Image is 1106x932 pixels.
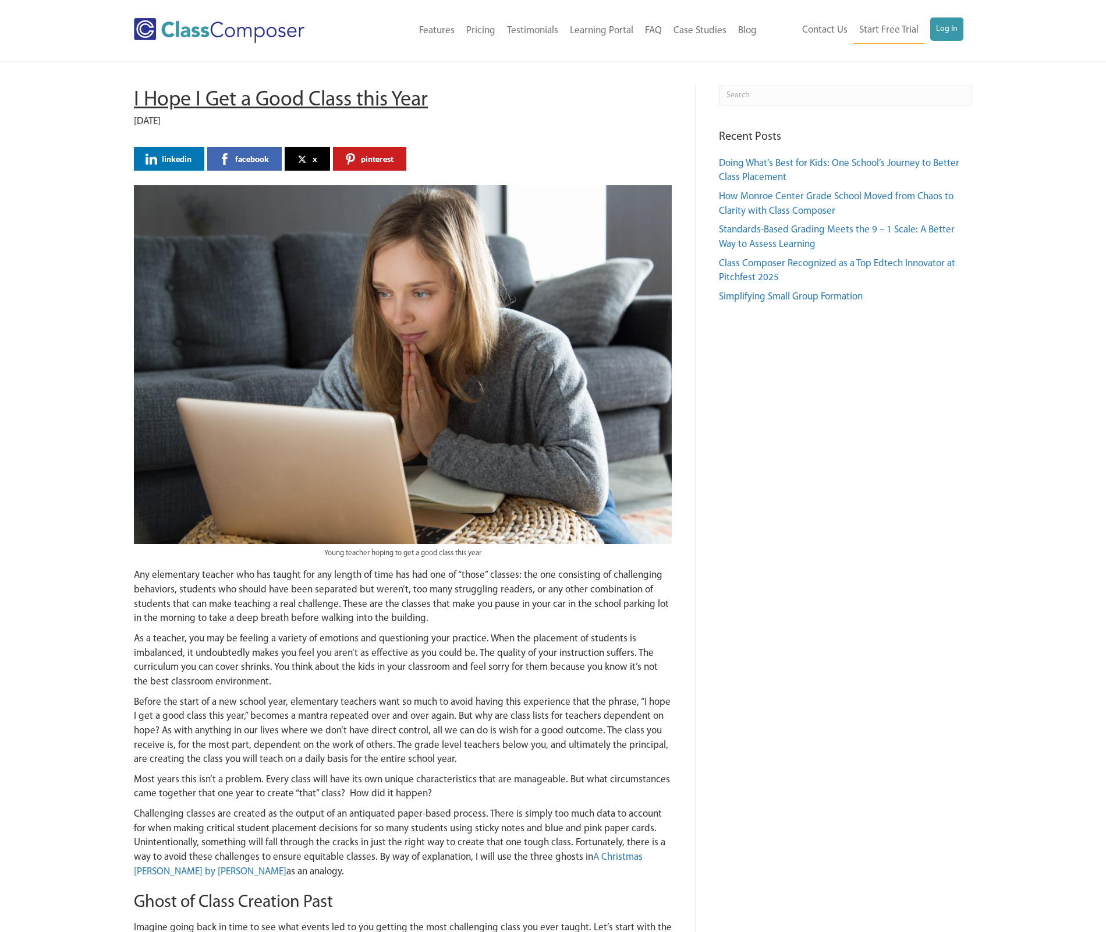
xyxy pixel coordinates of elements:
[134,86,672,115] h1: I Hope I Get a Good Class this Year
[134,116,161,126] span: [DATE]
[413,18,460,44] a: Features
[930,17,963,41] a: Log In
[134,548,672,559] figcaption: Young teacher hoping to get a good class this year
[134,147,204,171] a: linkedin
[134,185,672,544] img: positive girl having video call and asking for help
[719,129,972,145] h4: Recent Posts
[719,86,972,105] input: Search
[719,292,863,302] a: Simplifying Small Group Formation
[352,18,763,44] nav: Header Menu
[763,17,963,44] nav: Header Menu
[719,158,959,183] a: Doing What’s Best for Kids: One School’s Journey to Better Class Placement
[719,192,953,216] a: How Monroe Center Grade School Moved from Chaos to Clarity with Class Composer
[333,147,406,171] a: pinterest
[134,891,672,915] h2: Ghost of Class Creation Past
[732,18,763,44] a: Blog
[719,225,955,249] a: Standards-Based Grading Meets the 9 – 1 Scale: A Better Way to Assess Learning
[134,807,672,879] p: Challenging classes are created as the output of an antiquated paper-based process. There is simp...
[134,696,672,767] p: Before the start of a new school year, elementary teachers want so much to avoid having this expe...
[501,18,564,44] a: Testimonials
[564,18,639,44] a: Learning Portal
[719,259,955,283] a: Class Composer Recognized as a Top Edtech Innovator at Pitchfest 2025
[639,18,668,44] a: FAQ
[460,18,501,44] a: Pricing
[853,17,924,44] a: Start Free Trial
[134,18,304,43] img: Class Composer
[796,17,853,43] a: Contact Us
[134,852,643,877] a: A Christmas [PERSON_NAME] by [PERSON_NAME]
[134,632,672,690] p: As a teacher, you may be feeling a variety of emotions and questioning your practice. When the pl...
[134,773,672,802] p: Most years this isn’t a problem. Every class will have its own unique characteristics that are ma...
[285,147,330,171] a: x
[207,147,282,171] a: facebook
[134,569,672,626] p: Any elementary teacher who has taught for any length of time has had one of “those” classes: the ...
[668,18,732,44] a: Case Studies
